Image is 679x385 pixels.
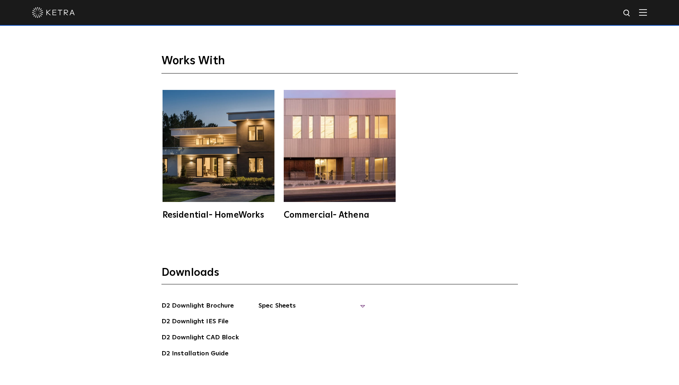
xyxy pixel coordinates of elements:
span: Spec Sheets [258,301,365,316]
a: D2 Installation Guide [161,349,229,360]
img: search icon [623,9,632,18]
h3: Works With [161,54,518,74]
img: homeworks_hero [163,90,274,202]
a: Residential- HomeWorks [161,90,276,219]
h3: Downloads [161,266,518,284]
div: Commercial- Athena [284,211,396,219]
img: athena-square [284,90,396,202]
img: ketra-logo-2019-white [32,7,75,18]
a: D2 Downlight Brochure [161,301,234,312]
a: Commercial- Athena [283,90,397,219]
div: Residential- HomeWorks [163,211,274,219]
a: D2 Downlight IES File [161,316,229,328]
a: D2 Downlight CAD Block [161,333,239,344]
img: Hamburger%20Nav.svg [639,9,647,16]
